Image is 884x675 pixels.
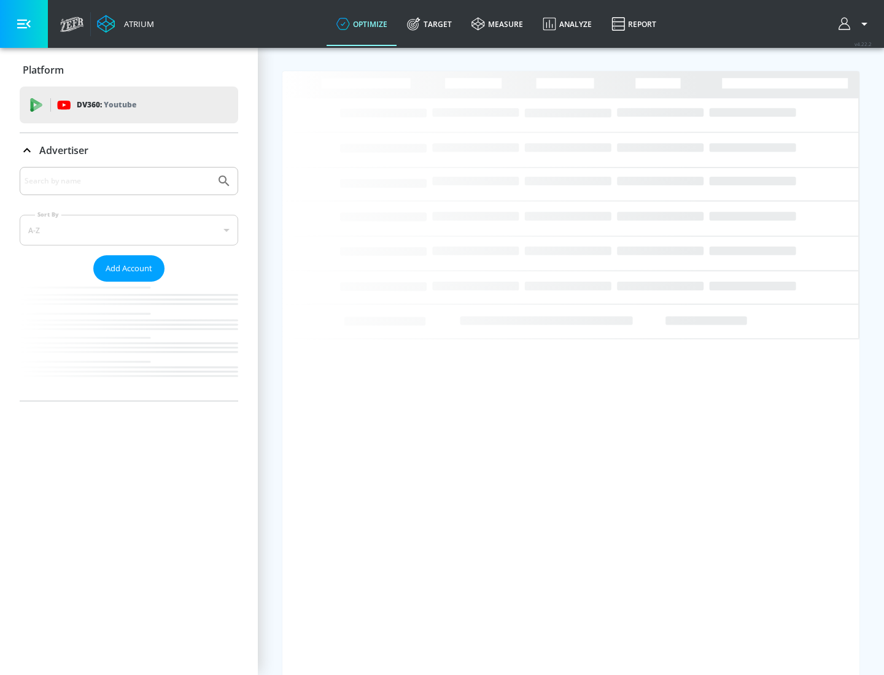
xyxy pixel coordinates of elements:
[327,2,397,46] a: optimize
[20,133,238,168] div: Advertiser
[25,173,211,189] input: Search by name
[39,144,88,157] p: Advertiser
[397,2,462,46] a: Target
[20,282,238,401] nav: list of Advertiser
[119,18,154,29] div: Atrium
[20,53,238,87] div: Platform
[104,98,136,111] p: Youtube
[106,261,152,276] span: Add Account
[97,15,154,33] a: Atrium
[462,2,533,46] a: measure
[20,215,238,245] div: A-Z
[93,255,165,282] button: Add Account
[533,2,602,46] a: Analyze
[855,40,872,47] span: v 4.22.2
[23,63,64,77] p: Platform
[20,167,238,401] div: Advertiser
[20,87,238,123] div: DV360: Youtube
[602,2,666,46] a: Report
[35,210,61,218] label: Sort By
[77,98,136,112] p: DV360:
